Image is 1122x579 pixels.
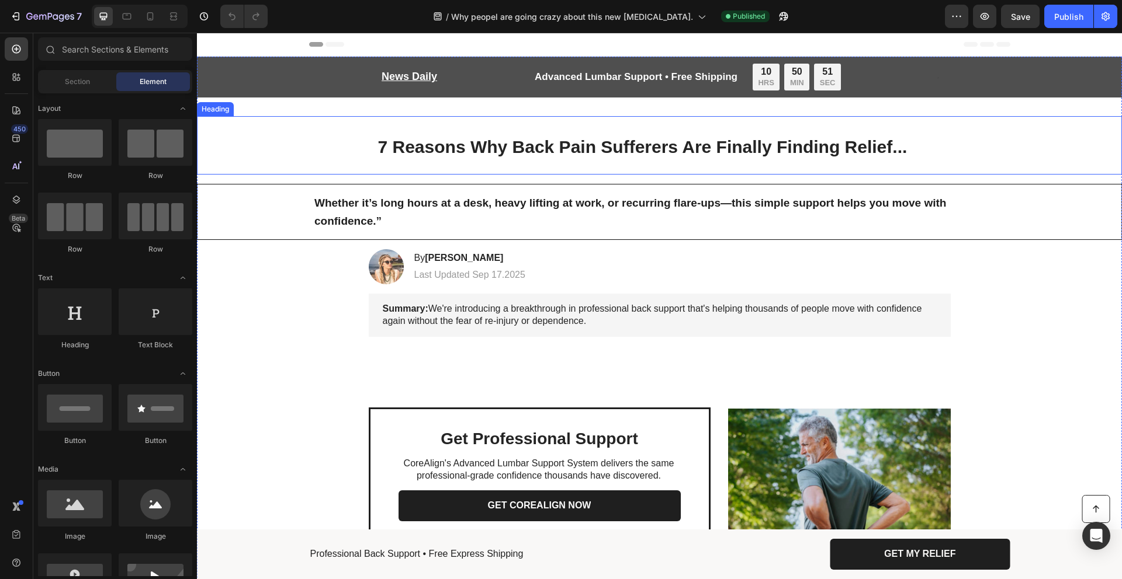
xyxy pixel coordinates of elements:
span: Layout [38,103,61,114]
div: Heading [38,340,112,350]
div: Heading [2,71,34,82]
span: Section [65,76,90,87]
button: Save [1001,5,1040,28]
span: Why peopel are going crazy about this new [MEDICAL_DATA]. [451,11,693,23]
div: 450 [11,124,28,134]
p: 7 [77,9,82,23]
div: 51 [623,33,639,46]
span: Toggle open [174,460,192,479]
span: Toggle open [174,364,192,383]
div: Image [119,531,192,542]
div: Button [119,435,192,446]
img: gempages_584593689121129226-e4958e70-d36c-46da-b16e-041610f16fdb.jpg [531,341,754,564]
strong: Summary: [186,271,231,281]
div: 50 [593,33,607,46]
span: / [446,11,449,23]
div: Open Intercom Messenger [1082,522,1110,550]
div: Text Block [119,340,192,350]
span: Save [1011,12,1030,22]
div: Publish [1054,11,1083,23]
div: Row [119,244,192,254]
div: Beta [9,214,28,223]
p: MIN [593,46,607,55]
span: 7 Reasons Why Back Pain Sufferers Are Finally Finding Relief... [181,104,711,124]
span: Toggle open [174,268,192,287]
p: SEC [623,46,639,55]
span: Button [38,368,60,379]
p: Advanced Lumbar Support • Free Shipping [338,38,541,51]
p: GET MY RELIEF [687,515,759,528]
span: Element [140,76,167,87]
img: gempages_584593689121129226-17169694-3340-44bc-98c4-44e29a9e9d1d.webp [172,217,207,252]
span: Text [38,273,53,283]
p: We're introducing a breakthrough in professional back support that's helping thousands of people ... [186,270,740,295]
div: Row [38,170,112,181]
iframe: Design area [197,33,1122,579]
div: Undo/Redo [220,5,268,28]
p: GET COREALIGN NOW [291,467,394,479]
div: Image [38,531,112,542]
span: Whether it’s long hours at a desk, heavy lifting at work, or recurring flare-ups—this simple supp... [117,164,749,194]
div: Row [38,244,112,254]
strong: [PERSON_NAME] [228,220,306,230]
span: Toggle open [174,99,192,118]
span: Published [733,11,765,22]
p: CoreAlign's Advanced Lumbar Support System delivers the same professional-grade confidence thousa... [202,425,483,449]
p: Last Updated Sep 17.2025 [217,236,328,249]
h2: Get Professional Support [202,395,484,417]
div: Button [38,435,112,446]
button: Publish [1044,5,1093,28]
input: Search Sections & Elements [38,37,192,61]
div: 10 [561,33,577,46]
h2: By [216,218,330,233]
button: 7 [5,5,87,28]
div: Row [119,170,192,181]
a: GET COREALIGN NOW [202,458,484,489]
p: HRS [561,46,577,55]
a: GET MY RELIEF [633,506,813,537]
span: Media [38,464,58,475]
h2: News Daily [183,35,241,53]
